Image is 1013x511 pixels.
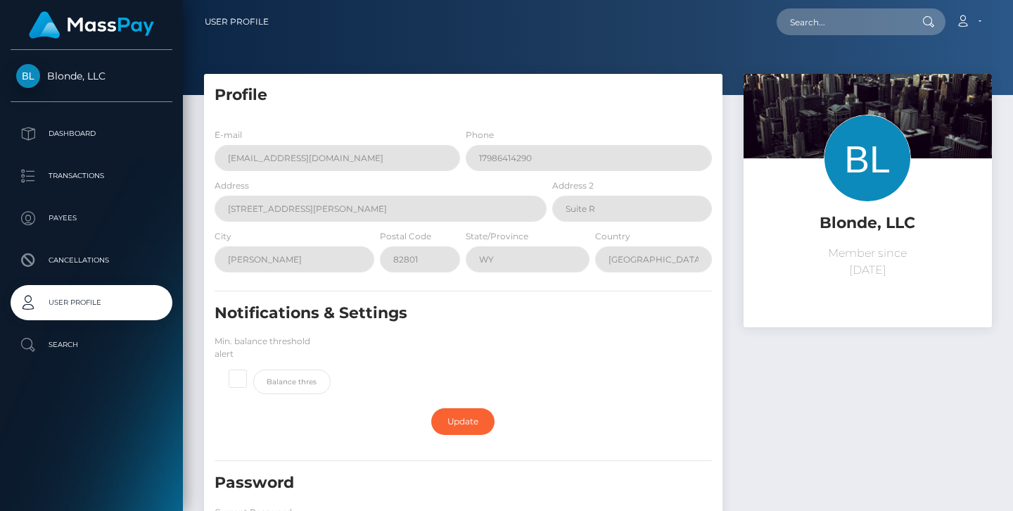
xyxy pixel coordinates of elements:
img: ... [744,74,992,240]
p: Cancellations [16,250,167,271]
label: Postal Code [380,230,431,243]
label: Address 2 [552,179,594,192]
h5: Password [215,472,633,494]
h5: Notifications & Settings [215,303,633,324]
img: Blonde, LLC [16,64,40,88]
p: Payees [16,208,167,229]
a: Dashboard [11,116,172,151]
label: Phone [466,129,494,141]
label: Address [215,179,249,192]
a: Payees [11,201,172,236]
a: Transactions [11,158,172,194]
a: Update [431,408,495,435]
input: Search... [777,8,909,35]
span: Blonde, LLC [11,70,172,82]
label: E-mail [215,129,242,141]
img: MassPay Logo [29,11,154,39]
label: City [215,230,231,243]
h5: Profile [215,84,712,106]
p: Member since [DATE] [754,245,981,279]
label: Min. balance threshold alert [215,335,331,360]
a: Search [11,327,172,362]
a: Cancellations [11,243,172,278]
a: User Profile [11,285,172,320]
label: State/Province [466,230,528,243]
p: User Profile [16,292,167,313]
h5: Blonde, LLC [754,213,981,234]
a: User Profile [205,7,269,37]
label: Country [595,230,630,243]
p: Search [16,334,167,355]
p: Dashboard [16,123,167,144]
p: Transactions [16,165,167,187]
